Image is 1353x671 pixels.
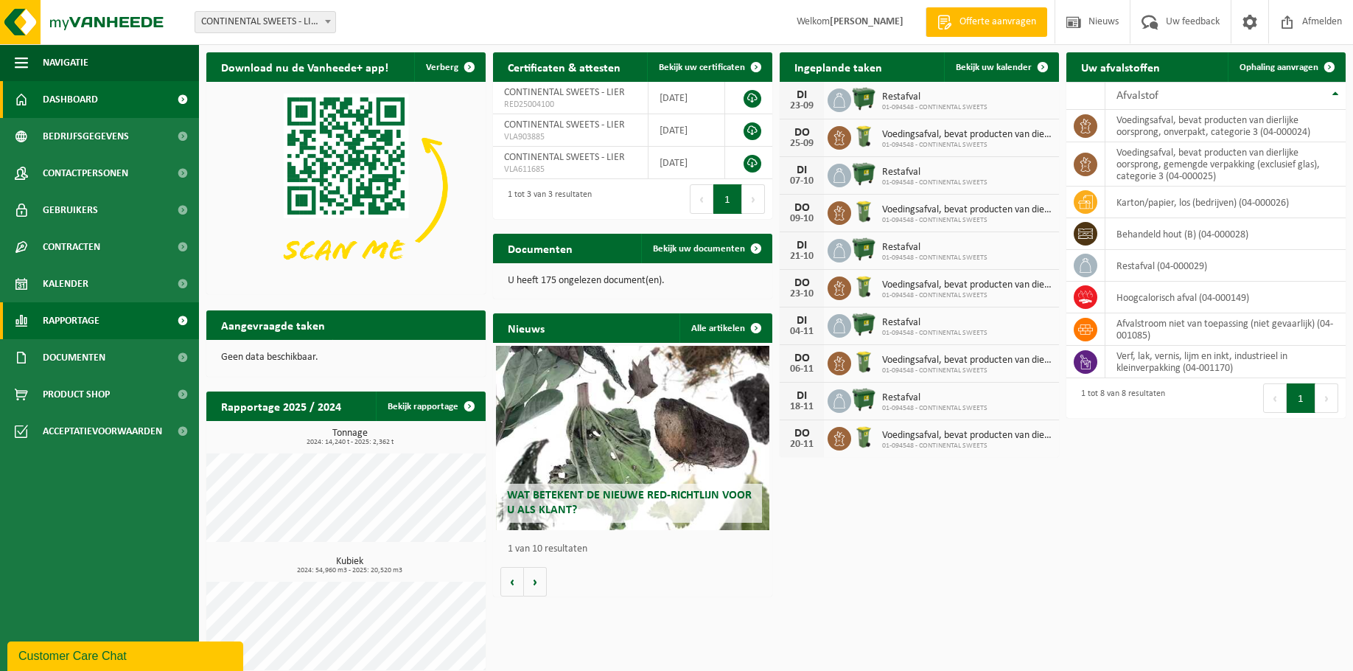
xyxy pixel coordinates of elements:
[882,178,987,187] span: 01-094548 - CONTINENTAL SWEETS
[214,439,486,446] span: 2024: 14,240 t - 2025: 2,362 t
[926,7,1047,37] a: Offerte aanvragen
[43,81,98,118] span: Dashboard
[787,289,817,299] div: 23-10
[882,129,1052,141] span: Voedingsafval, bevat producten van dierlijke oorsprong, onverpakt, categorie 3
[504,99,637,111] span: RED25004100
[1105,187,1346,218] td: karton/papier, los (bedrijven) (04-000026)
[1105,346,1346,378] td: verf, lak, vernis, lijm en inkt, industrieel in kleinverpakking (04-001170)
[1066,52,1175,81] h2: Uw afvalstoffen
[504,131,637,143] span: VLA903885
[882,204,1052,216] span: Voedingsafval, bevat producten van dierlijke oorsprong, onverpakt, categorie 3
[882,317,987,329] span: Restafval
[851,237,876,262] img: WB-1100-HPE-GN-01
[851,86,876,111] img: WB-1100-HPE-GN-01
[787,277,817,289] div: DO
[787,89,817,101] div: DI
[1074,382,1165,414] div: 1 tot 8 van 8 resultaten
[43,302,99,339] span: Rapportage
[641,234,771,263] a: Bekijk uw documenten
[648,82,725,114] td: [DATE]
[648,114,725,147] td: [DATE]
[787,390,817,402] div: DI
[679,313,771,343] a: Alle artikelen
[882,442,1052,451] span: 01-094548 - CONTINENTAL SWEETS
[1240,63,1318,72] span: Ophaling aanvragen
[206,52,403,81] h2: Download nu de Vanheede+ app!
[787,352,817,364] div: DO
[1263,383,1287,413] button: Previous
[882,329,987,338] span: 01-094548 - CONTINENTAL SWEETS
[882,430,1052,442] span: Voedingsafval, bevat producten van dierlijke oorsprong, onverpakt, categorie 3
[787,164,817,176] div: DI
[1105,282,1346,313] td: hoogcalorisch afval (04-000149)
[787,176,817,187] div: 07-10
[851,199,876,224] img: WB-0140-HPE-GN-50
[504,87,625,98] span: CONTINENTAL SWEETS - LIER
[508,276,758,286] p: U heeft 175 ongelezen document(en).
[43,44,88,81] span: Navigatie
[851,161,876,187] img: WB-1100-HPE-GN-01
[851,274,876,299] img: WB-0140-HPE-GN-50
[1315,383,1338,413] button: Next
[851,124,876,149] img: WB-0140-HPE-GN-50
[787,139,817,149] div: 25-09
[882,355,1052,366] span: Voedingsafval, bevat producten van dierlijke oorsprong, onverpakt, categorie 3
[882,141,1052,150] span: 01-094548 - CONTINENTAL SWEETS
[504,152,625,163] span: CONTINENTAL SWEETS - LIER
[524,567,547,597] button: Volgende
[648,147,725,179] td: [DATE]
[882,167,987,178] span: Restafval
[43,265,88,302] span: Kalender
[1105,218,1346,250] td: behandeld hout (B) (04-000028)
[195,11,336,33] span: CONTINENTAL SWEETS - LIER
[956,15,1040,29] span: Offerte aanvragen
[1105,110,1346,142] td: voedingsafval, bevat producten van dierlijke oorsprong, onverpakt, categorie 3 (04-000024)
[659,63,745,72] span: Bekijk uw certificaten
[214,428,486,446] h3: Tonnage
[504,119,625,131] span: CONTINENTAL SWEETS - LIER
[493,52,635,81] h2: Certificaten & attesten
[1116,90,1158,102] span: Afvalstof
[956,63,1032,72] span: Bekijk uw kalender
[195,12,335,32] span: CONTINENTAL SWEETS - LIER
[713,184,742,214] button: 1
[882,404,987,413] span: 01-094548 - CONTINENTAL SWEETS
[851,350,876,375] img: WB-0140-HPE-GN-50
[787,127,817,139] div: DO
[43,192,98,229] span: Gebruikers
[1228,52,1344,82] a: Ophaling aanvragen
[43,413,162,450] span: Acceptatievoorwaarden
[504,164,637,175] span: VLA611685
[787,428,817,439] div: DO
[944,52,1057,82] a: Bekijk uw kalender
[653,244,745,254] span: Bekijk uw documenten
[787,101,817,111] div: 23-09
[787,240,817,251] div: DI
[7,639,246,671] iframe: chat widget
[43,155,128,192] span: Contactpersonen
[414,52,484,82] button: Verberg
[882,242,987,254] span: Restafval
[882,103,987,112] span: 01-094548 - CONTINENTAL SWEETS
[43,118,129,155] span: Bedrijfsgegevens
[507,490,752,515] span: Wat betekent de nieuwe RED-richtlijn voor u als klant?
[1105,313,1346,346] td: afvalstroom niet van toepassing (niet gevaarlijk) (04-001085)
[206,82,486,291] img: Download de VHEPlus App
[376,392,484,421] a: Bekijk rapportage
[787,364,817,375] div: 06-11
[830,16,903,27] strong: [PERSON_NAME]
[221,352,471,363] p: Geen data beschikbaar.
[882,366,1052,375] span: 01-094548 - CONTINENTAL SWEETS
[206,392,356,420] h2: Rapportage 2025 / 2024
[851,312,876,337] img: WB-1100-HPE-GN-01
[882,91,987,103] span: Restafval
[1105,250,1346,282] td: restafval (04-000029)
[43,229,100,265] span: Contracten
[508,544,765,554] p: 1 van 10 resultaten
[500,183,592,215] div: 1 tot 3 van 3 resultaten
[787,327,817,337] div: 04-11
[882,254,987,263] span: 01-094548 - CONTINENTAL SWEETS
[787,315,817,327] div: DI
[493,234,587,263] h2: Documenten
